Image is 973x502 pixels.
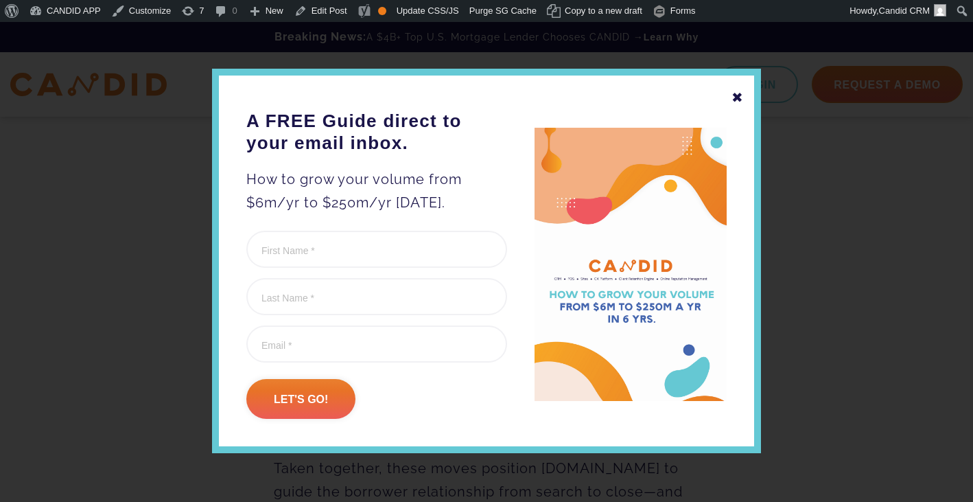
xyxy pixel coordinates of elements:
[378,7,386,15] div: OK
[246,168,507,214] p: How to grow your volume from $6m/yr to $250m/yr [DATE].
[535,128,727,402] img: A FREE Guide direct to your email inbox.
[246,379,355,419] input: Let's go!
[731,86,744,109] div: ✖
[246,231,507,268] input: First Name *
[879,5,930,16] span: Candid CRM
[246,278,507,315] input: Last Name *
[246,110,507,154] h3: A FREE Guide direct to your email inbox.
[246,326,507,363] input: Email *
